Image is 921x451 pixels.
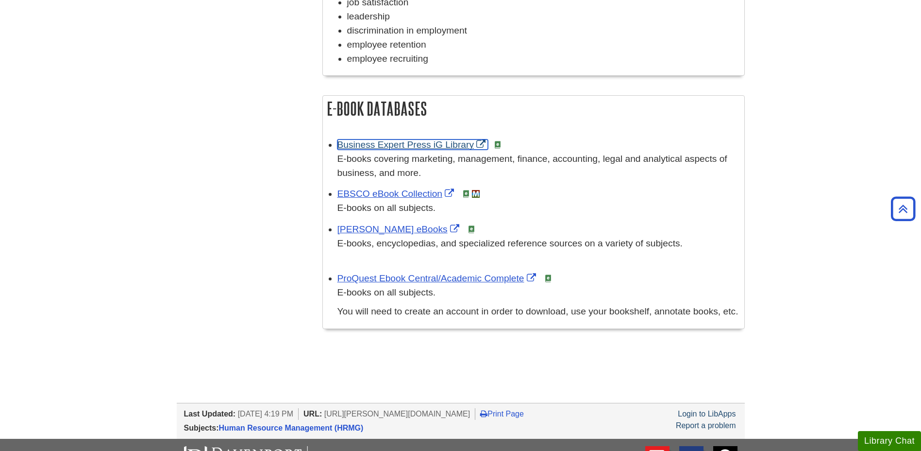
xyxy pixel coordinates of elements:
img: e-Book [494,141,502,149]
img: e-Book [468,225,475,233]
a: Login to LibApps [678,410,736,418]
a: Link opens in new window [337,189,457,199]
span: Last Updated: [184,410,236,418]
p: E-books on all subjects. [337,286,739,300]
a: Link opens in new window [337,224,462,234]
span: Subjects: [184,424,219,432]
button: Library Chat [858,431,921,451]
p: You will need to create an account in order to download, use your bookshelf, annotate books, etc. [337,305,739,319]
span: [DATE] 4:19 PM [238,410,293,418]
img: MeL (Michigan electronic Library) [472,190,480,198]
img: e-Book [544,275,552,282]
li: leadership [347,10,739,24]
li: employee retention [347,38,739,52]
li: discrimination in employment [347,24,739,38]
li: employee recruiting [347,52,739,66]
img: e-Book [462,190,470,198]
h2: E-book Databases [323,96,744,121]
p: E-books on all subjects. [337,201,739,215]
i: Print Page [480,410,487,417]
a: Print Page [480,410,524,418]
p: E-books, encyclopedias, and specialized reference sources on a variety of subjects. [337,237,739,265]
span: URL: [303,410,322,418]
a: Human Resource Management (HRMG) [219,424,364,432]
a: Report a problem [676,421,736,430]
p: E-books covering marketing, management, finance, accounting, legal and analytical aspects of busi... [337,152,739,180]
span: [URL][PERSON_NAME][DOMAIN_NAME] [324,410,470,418]
a: Link opens in new window [337,273,538,283]
a: Link opens in new window [337,139,488,150]
a: Back to Top [888,202,919,215]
